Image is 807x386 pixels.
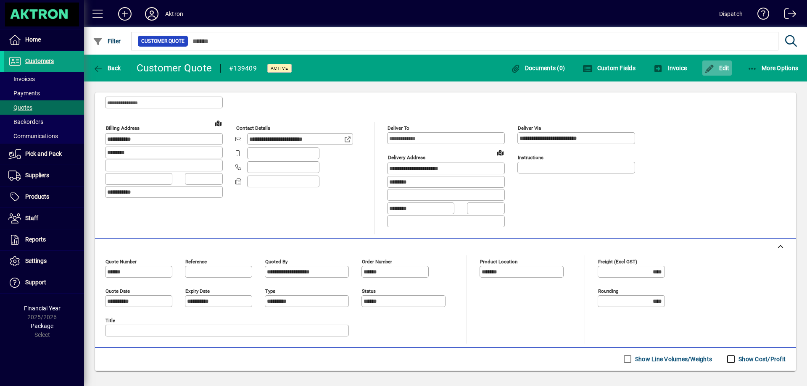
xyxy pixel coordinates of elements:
[31,323,53,329] span: Package
[25,236,46,243] span: Reports
[25,257,47,264] span: Settings
[778,2,796,29] a: Logout
[510,65,565,71] span: Documents (0)
[4,208,84,229] a: Staff
[702,60,732,76] button: Edit
[185,258,207,264] mat-label: Reference
[751,2,770,29] a: Knowledge Base
[141,37,185,45] span: Customer Quote
[105,288,130,294] mat-label: Quote date
[362,288,376,294] mat-label: Status
[91,34,123,49] button: Filter
[229,62,257,75] div: #139409
[211,116,225,130] a: View on map
[4,86,84,100] a: Payments
[93,38,121,45] span: Filter
[362,258,392,264] mat-label: Order number
[265,258,287,264] mat-label: Quoted by
[719,7,743,21] div: Dispatch
[4,129,84,143] a: Communications
[25,279,46,286] span: Support
[105,258,137,264] mat-label: Quote number
[598,258,637,264] mat-label: Freight (excl GST)
[598,288,618,294] mat-label: Rounding
[4,29,84,50] a: Home
[583,65,636,71] span: Custom Fields
[8,133,58,139] span: Communications
[185,288,210,294] mat-label: Expiry date
[25,172,49,179] span: Suppliers
[633,355,712,363] label: Show Line Volumes/Weights
[518,155,543,160] mat-label: Instructions
[653,65,687,71] span: Invoice
[4,165,84,186] a: Suppliers
[8,118,43,125] span: Backorders
[4,115,84,129] a: Backorders
[25,193,49,200] span: Products
[24,305,61,312] span: Financial Year
[25,58,54,64] span: Customers
[508,60,567,76] button: Documents (0)
[4,144,84,165] a: Pick and Pack
[745,60,801,76] button: More Options
[747,65,799,71] span: More Options
[704,65,730,71] span: Edit
[651,60,689,76] button: Invoice
[493,146,507,159] a: View on map
[25,215,38,221] span: Staff
[8,76,35,82] span: Invoices
[165,7,183,21] div: Aktron
[84,60,130,76] app-page-header-button: Back
[93,65,121,71] span: Back
[137,61,212,75] div: Customer Quote
[138,6,165,21] button: Profile
[91,60,123,76] button: Back
[580,60,638,76] button: Custom Fields
[265,288,275,294] mat-label: Type
[25,150,62,157] span: Pick and Pack
[8,104,32,111] span: Quotes
[111,6,138,21] button: Add
[4,272,84,293] a: Support
[8,90,40,97] span: Payments
[4,72,84,86] a: Invoices
[518,125,541,131] mat-label: Deliver via
[25,36,41,43] span: Home
[480,258,517,264] mat-label: Product location
[4,100,84,115] a: Quotes
[271,66,288,71] span: Active
[4,186,84,207] a: Products
[105,317,115,323] mat-label: Title
[4,229,84,250] a: Reports
[737,355,786,363] label: Show Cost/Profit
[4,251,84,272] a: Settings
[388,125,409,131] mat-label: Deliver To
